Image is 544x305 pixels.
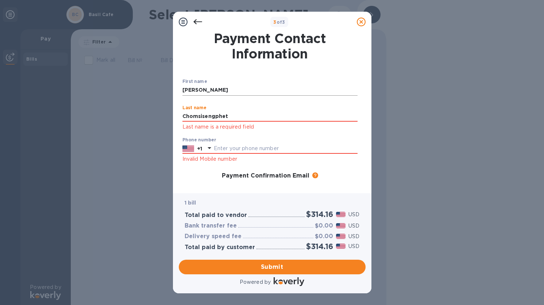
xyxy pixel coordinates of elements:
[182,85,358,96] input: Enter your first name
[273,19,276,25] span: 3
[185,233,242,240] h3: Delivery speed fee
[348,222,359,230] p: USD
[185,200,196,206] b: 1 bill
[336,223,346,228] img: USD
[273,19,285,25] b: of 3
[182,111,358,122] input: Enter your last name
[182,80,207,84] label: First name
[182,31,358,61] h1: Payment Contact Information
[306,210,333,219] h2: $314.16
[336,244,346,249] img: USD
[185,263,360,271] span: Submit
[182,138,216,142] label: Phone number
[348,211,359,218] p: USD
[185,212,247,219] h3: Total paid to vendor
[182,123,358,131] p: Last name is a required field
[315,222,333,229] h3: $0.00
[214,143,358,154] input: Enter your phone number
[336,234,346,239] img: USD
[185,222,237,229] h3: Bank transfer fee
[179,260,366,274] button: Submit
[348,233,359,240] p: USD
[274,277,304,286] img: Logo
[185,244,255,251] h3: Total paid by customer
[182,145,194,153] img: US
[336,212,346,217] img: USD
[222,172,309,179] h3: Payment Confirmation Email
[240,278,271,286] p: Powered by
[182,155,358,163] p: Invalid Mobile number
[348,243,359,250] p: USD
[306,242,333,251] h2: $314.16
[182,106,207,110] label: Last name
[315,233,333,240] h3: $0.00
[197,145,202,152] p: +1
